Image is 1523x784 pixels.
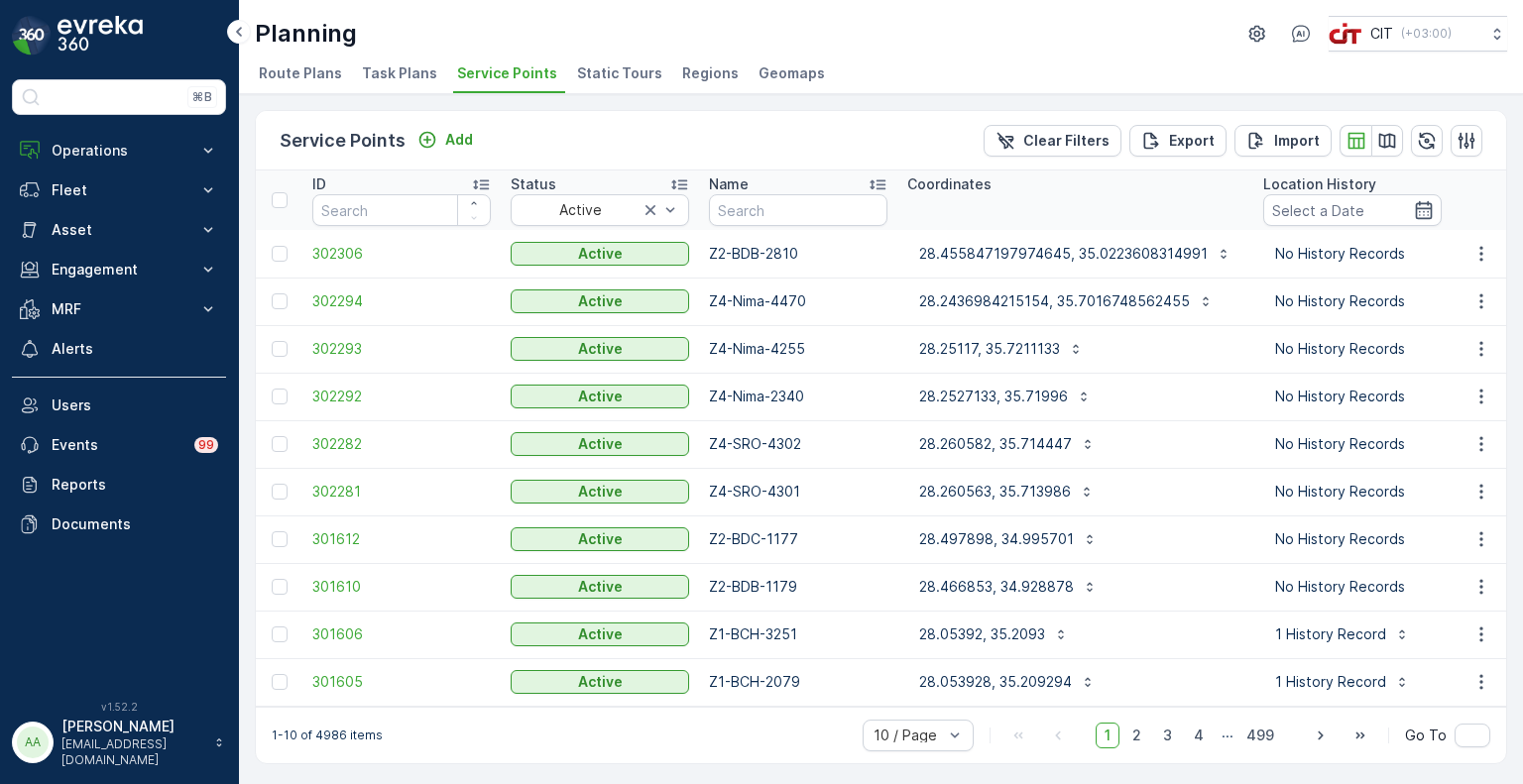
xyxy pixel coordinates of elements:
button: 1 History Record [1263,666,1422,698]
button: Active [511,527,689,551]
p: ⌘B [192,89,212,105]
p: Active [578,529,623,549]
div: Toggle Row Selected [272,674,288,690]
button: Active [511,480,689,504]
span: Geomaps [759,63,825,83]
p: No History Records [1275,482,1430,502]
div: Toggle Row Selected [272,484,288,500]
p: Z2-BDB-2810 [709,244,887,264]
button: MRF [12,289,226,329]
p: 28.497898, 34.995701 [919,529,1074,549]
a: Users [12,386,226,425]
p: No History Records [1275,529,1430,549]
p: Z2-BDC-1177 [709,529,887,549]
div: Toggle Row Selected [272,436,288,452]
div: Toggle Row Selected [272,626,288,642]
span: 2 [1123,723,1150,748]
span: Static Tours [577,63,662,83]
div: Toggle Row Selected [272,293,288,309]
button: Active [511,670,689,694]
button: Engagement [12,250,226,289]
input: Select a Date [1263,194,1442,226]
a: 302294 [312,291,491,311]
a: 302306 [312,244,491,264]
p: Service Points [280,127,406,155]
img: logo [12,16,52,56]
div: Toggle Row Selected [272,579,288,595]
p: 28.2527133, 35.71996 [919,387,1068,406]
p: 1 History Record [1275,624,1386,644]
button: Active [511,385,689,408]
div: Toggle Row Selected [272,341,288,357]
img: cit-logo_pOk6rL0.png [1329,23,1362,45]
a: 301612 [312,529,491,549]
p: No History Records [1275,434,1430,454]
p: ( +03:00 ) [1401,26,1452,42]
button: AA[PERSON_NAME][EMAIL_ADDRESS][DOMAIN_NAME] [12,717,226,768]
span: 1 [1096,723,1119,748]
a: 301605 [312,672,491,692]
span: Task Plans [362,63,437,83]
a: Events99 [12,425,226,465]
button: Asset [12,210,226,250]
a: Reports [12,465,226,504]
p: Reports [52,475,218,495]
p: Export [1169,131,1215,151]
p: No History Records [1275,244,1430,264]
button: Active [511,622,689,646]
button: 28.2527133, 35.71996 [907,381,1104,412]
span: Route Plans [259,63,342,83]
p: Z4-Nima-4470 [709,291,887,311]
button: Active [511,289,689,313]
p: Status [511,174,556,194]
p: Active [578,291,623,311]
p: MRF [52,299,186,319]
p: 99 [198,437,214,453]
input: Search [312,194,491,226]
p: No History Records [1275,577,1430,597]
p: Clear Filters [1023,131,1110,151]
a: 302293 [312,339,491,359]
p: 1-10 of 4986 items [272,728,383,743]
button: Export [1129,125,1227,157]
p: Users [52,395,218,415]
button: Active [511,337,689,361]
p: CIT [1370,24,1393,44]
p: Events [52,435,182,455]
p: 28.260582, 35.714447 [919,434,1072,454]
p: Location History [1263,174,1376,194]
button: 28.25117, 35.7211133 [907,333,1096,365]
button: 28.260563, 35.713986 [907,476,1107,507]
p: Z1-BCH-3251 [709,624,887,644]
input: Search [709,194,887,226]
p: Active [578,482,623,502]
button: 28.05392, 35.2093 [907,618,1081,650]
p: Engagement [52,260,186,280]
a: 302282 [312,434,491,454]
p: 28.260563, 35.713986 [919,482,1071,502]
a: 302281 [312,482,491,502]
p: Documents [52,514,218,534]
p: Z1-BCH-2079 [709,672,887,692]
span: 3 [1154,723,1181,748]
div: Toggle Row Selected [272,531,288,547]
button: 28.2436984215154, 35.7016748562455 [907,285,1226,317]
p: [EMAIL_ADDRESS][DOMAIN_NAME] [61,736,204,768]
span: v 1.52.2 [12,701,226,713]
span: 302292 [312,387,491,406]
span: 4 [1185,723,1213,748]
p: 28.05392, 35.2093 [919,624,1045,644]
p: Active [578,672,623,692]
a: 301606 [312,624,491,644]
span: 499 [1237,723,1283,748]
span: 301610 [312,577,491,597]
p: Active [578,244,623,264]
p: Active [578,577,623,597]
div: Toggle Row Selected [272,389,288,404]
button: 28.455847197974645, 35.0223608314991 [907,238,1243,270]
